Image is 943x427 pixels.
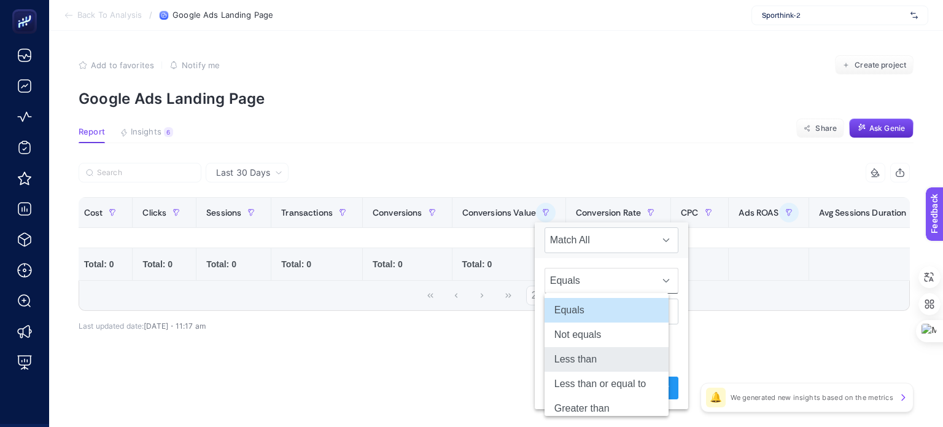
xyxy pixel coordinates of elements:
[206,258,261,270] div: Total: 0
[835,55,914,75] button: Create project
[373,208,422,217] span: Conversions
[545,298,669,323] li: Equals
[84,258,123,270] div: Total: 0
[910,9,918,22] img: svg%3e
[576,208,641,217] span: Conversion Rate
[462,208,536,217] span: Conversions Value
[142,208,166,217] span: Clicks
[849,119,914,138] button: Ask Genie
[545,228,654,253] span: Match All
[545,323,669,347] li: Not equals
[79,90,914,108] p: Google Ads Landing Page
[545,372,669,396] li: Less than or equal to
[79,60,154,70] button: Add to favorites
[142,258,186,270] div: Total: 0
[84,208,103,217] span: Cost
[206,208,241,217] span: Sessions
[79,127,105,137] span: Report
[7,4,47,14] span: Feedback
[131,127,161,137] span: Insights
[855,60,906,70] span: Create project
[869,123,905,133] span: Ask Genie
[373,258,442,270] div: Total: 0
[815,123,837,133] span: Share
[281,208,333,217] span: Transactions
[79,182,910,331] div: Last 30 Days
[149,10,152,20] span: /
[91,60,154,70] span: Add to favorites
[545,268,654,293] span: Equals
[739,208,779,217] span: Ads ROAS
[819,208,907,217] span: Avg Sessions Duration
[79,321,144,331] span: Last updated date:
[545,347,669,372] li: Less than
[164,127,173,137] div: 6
[681,208,698,217] span: CPC
[77,10,142,20] span: Back To Analysis
[545,396,669,421] li: Greater than
[173,10,273,20] span: Google Ads Landing Page
[182,60,220,70] span: Notify me
[97,168,194,178] input: Search
[462,258,556,270] div: Total: 0
[169,60,220,70] button: Notify me
[796,119,844,138] button: Share
[762,10,906,20] span: Sporthink-2
[144,321,206,331] span: [DATE]・11:17 am
[281,258,352,270] div: Total: 0
[216,166,270,179] span: Last 30 Days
